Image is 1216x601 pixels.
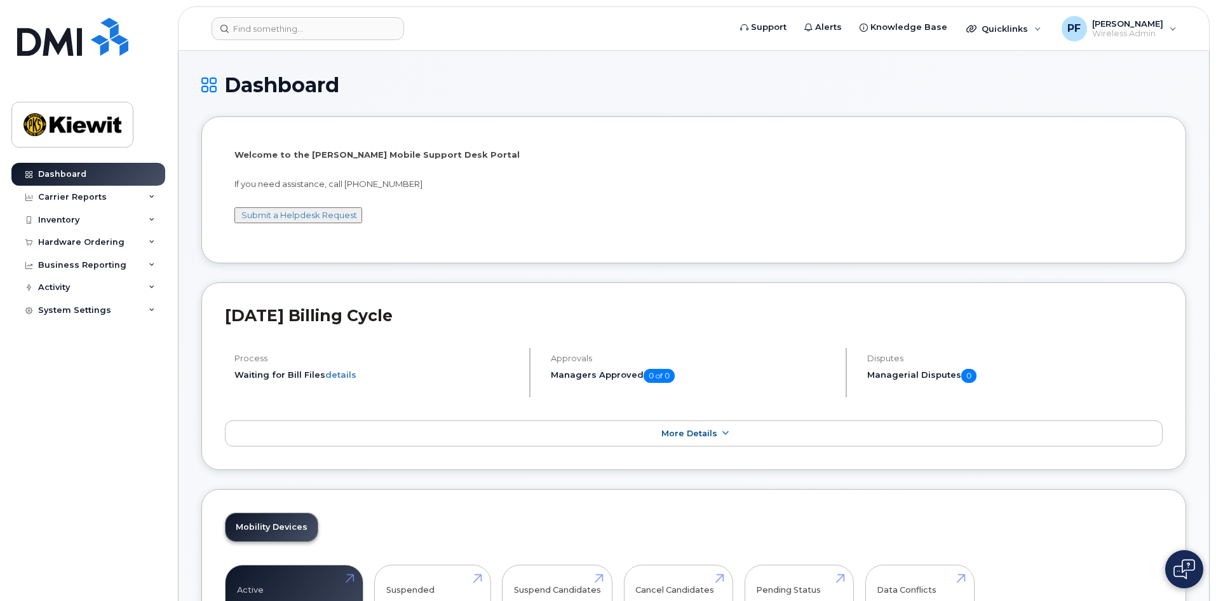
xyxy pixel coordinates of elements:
li: Waiting for Bill Files [234,369,518,381]
span: 0 [961,369,976,383]
a: Mobility Devices [226,513,318,541]
a: details [325,370,356,380]
span: 0 of 0 [644,369,675,383]
h2: [DATE] Billing Cycle [225,306,1163,325]
span: More Details [661,429,717,438]
h5: Managers Approved [551,369,835,383]
h4: Disputes [867,354,1163,363]
a: Submit a Helpdesk Request [241,210,357,220]
h4: Approvals [551,354,835,363]
button: Submit a Helpdesk Request [234,207,362,223]
h1: Dashboard [201,74,1186,96]
p: If you need assistance, call [PHONE_NUMBER] [234,178,1153,190]
img: Open chat [1173,559,1195,579]
h4: Process [234,354,518,363]
p: Welcome to the [PERSON_NAME] Mobile Support Desk Portal [234,149,1153,161]
h5: Managerial Disputes [867,369,1163,383]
